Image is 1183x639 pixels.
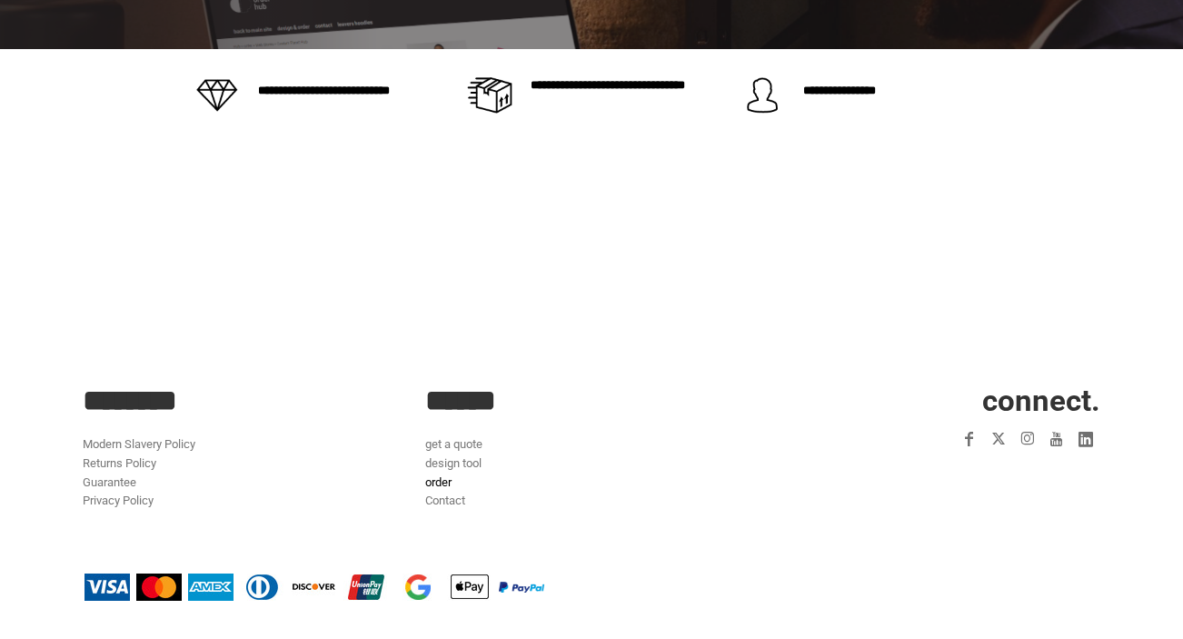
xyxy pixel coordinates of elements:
[425,494,465,507] a: Contact
[343,574,389,601] img: China UnionPay
[850,464,1100,486] iframe: Customer reviews powered by Trustpilot
[188,574,234,601] img: American Express
[83,494,154,507] a: Privacy Policy
[425,437,482,451] a: get a quote
[499,582,544,593] img: PayPal
[83,437,195,451] a: Modern Slavery Policy
[425,475,452,489] a: order
[292,574,337,601] img: Discover
[83,475,136,489] a: Guarantee
[425,456,482,470] a: design tool
[447,574,492,601] img: Apple Pay
[83,456,156,470] a: Returns Policy
[240,574,285,601] img: Diners Club
[136,574,182,601] img: Mastercard
[395,574,441,601] img: Google Pay
[769,385,1100,415] h2: CONNECT.
[46,142,1137,360] iframe: Customer reviews powered by Trustpilot
[84,574,130,601] img: Visa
